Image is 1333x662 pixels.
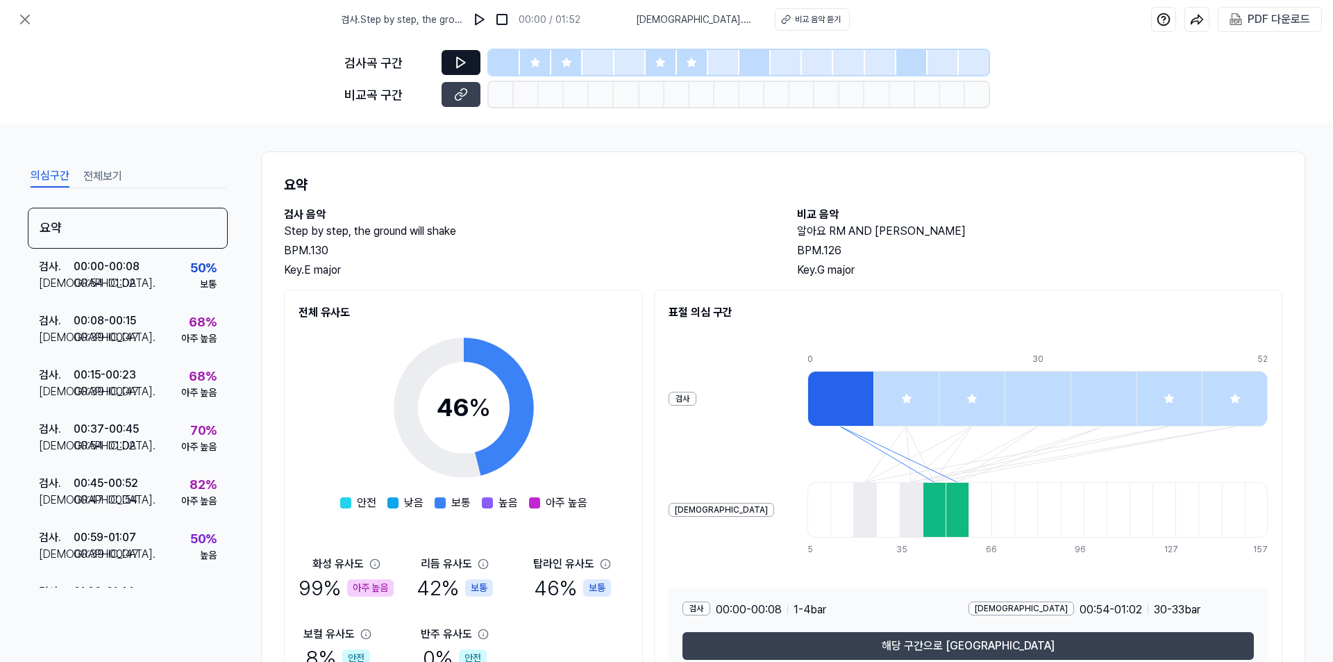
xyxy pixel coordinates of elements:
[39,275,74,292] div: [DEMOGRAPHIC_DATA] .
[583,579,611,597] div: 보통
[190,475,217,494] div: 82 %
[74,383,139,400] div: 00:39 - 00:47
[797,206,1282,223] h2: 비교 음악
[74,329,139,346] div: 00:39 - 00:47
[1080,602,1142,618] span: 00:54 - 01:02
[1248,10,1310,28] div: PDF 다운로드
[83,165,122,188] button: 전체보기
[344,53,433,72] div: 검사곡 구간
[896,543,919,556] div: 35
[312,556,364,572] div: 화성 유사도
[39,258,74,275] div: 검사 .
[39,492,74,508] div: [DEMOGRAPHIC_DATA] .
[284,223,769,240] h2: Step by step, the ground will shake
[284,174,1282,195] h1: 요약
[181,331,217,346] div: 아주 높음
[1157,13,1171,26] img: help
[39,475,74,492] div: 검사 .
[534,572,611,604] div: 46 %
[451,495,471,511] span: 보통
[519,13,580,27] div: 00:00 / 01:52
[807,353,873,365] div: 0
[190,529,217,548] div: 50 %
[794,602,826,618] span: 1 - 4 bar
[200,277,217,292] div: 보통
[1227,8,1313,31] button: PDF 다운로드
[682,632,1254,660] button: 해당 구간으로 [GEOGRAPHIC_DATA]
[181,494,217,508] div: 아주 높음
[181,440,217,454] div: 아주 높음
[473,13,487,26] img: play
[189,367,217,386] div: 68 %
[284,242,769,259] div: BPM. 130
[74,584,134,600] div: 01:36 - 01:44
[1257,353,1268,365] div: 52
[39,383,74,400] div: [DEMOGRAPHIC_DATA] .
[39,313,74,329] div: 검사 .
[74,475,138,492] div: 00:45 - 00:52
[498,495,518,511] span: 높음
[74,546,139,563] div: 00:39 - 00:47
[669,304,1268,321] h2: 표절 의심 구간
[807,543,830,556] div: 5
[669,503,774,517] div: [DEMOGRAPHIC_DATA]
[200,548,217,563] div: 높음
[189,584,217,602] div: 44 %
[39,529,74,546] div: 검사 .
[636,13,758,27] span: [DEMOGRAPHIC_DATA] . 알아요 RM AND [PERSON_NAME]
[39,367,74,383] div: 검사 .
[31,165,69,188] button: 의심구간
[421,626,472,643] div: 반주 유사도
[775,8,850,31] button: 비교 음악 듣기
[797,262,1282,279] div: Key. G major
[437,389,491,427] div: 46
[1253,543,1268,556] div: 157
[1075,543,1098,556] div: 96
[495,13,509,26] img: stop
[357,495,376,511] span: 안전
[74,492,138,508] div: 00:47 - 00:54
[39,329,74,346] div: [DEMOGRAPHIC_DATA] .
[284,262,769,279] div: Key. E major
[189,313,217,331] div: 68 %
[546,495,587,511] span: 아주 높음
[469,392,491,422] span: %
[74,421,139,438] div: 00:37 - 00:45
[669,392,696,406] div: 검사
[303,626,355,643] div: 보컬 유사도
[1032,353,1098,365] div: 30
[74,438,135,454] div: 00:54 - 01:02
[341,13,463,27] span: 검사 . Step by step, the ground will shake
[969,602,1074,615] div: [DEMOGRAPHIC_DATA]
[299,572,394,604] div: 99 %
[421,556,472,572] div: 리듬 유사도
[74,529,136,546] div: 00:59 - 01:07
[417,572,493,604] div: 42 %
[74,275,135,292] div: 00:54 - 01:02
[190,258,217,277] div: 50 %
[344,85,433,104] div: 비교곡 구간
[347,579,394,597] div: 아주 높음
[74,313,136,329] div: 00:08 - 00:15
[74,258,140,275] div: 00:00 - 00:08
[299,304,628,321] h2: 전체 유사도
[797,223,1282,240] h2: 알아요 RM AND [PERSON_NAME]
[795,13,841,26] div: 비교 음악 듣기
[1154,602,1200,618] span: 30 - 33 bar
[1190,13,1204,26] img: share
[39,584,74,600] div: 검사 .
[39,546,74,563] div: [DEMOGRAPHIC_DATA] .
[181,386,217,400] div: 아주 높음
[190,421,217,440] div: 70 %
[39,438,74,454] div: [DEMOGRAPHIC_DATA] .
[533,556,594,572] div: 탑라인 유사도
[986,543,1009,556] div: 66
[1164,543,1187,556] div: 127
[74,367,136,383] div: 00:15 - 00:23
[682,602,710,615] div: 검사
[1230,13,1242,26] img: PDF Download
[797,242,1282,259] div: BPM. 126
[284,206,769,223] h2: 검사 음악
[716,602,782,618] span: 00:00 - 00:08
